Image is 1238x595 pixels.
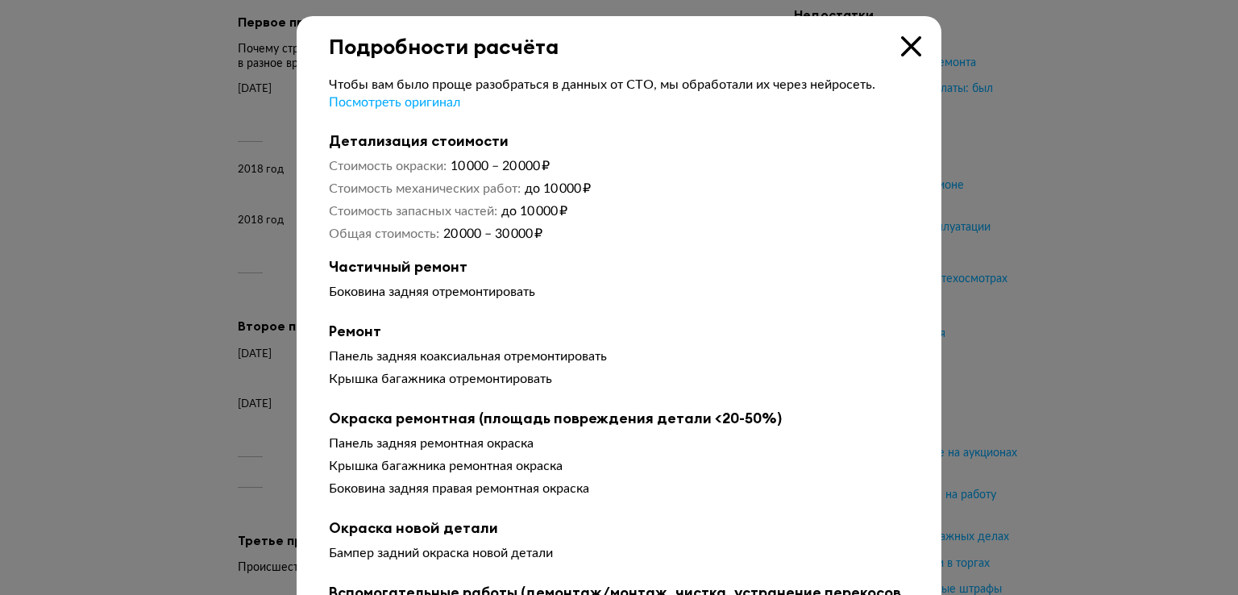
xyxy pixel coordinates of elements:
b: Окраска ремонтная (площадь повреждения детали <20-50%) [329,410,909,427]
div: Крышка багажника ремонтная окраска [329,458,909,474]
div: Боковина задняя отремонтировать [329,284,909,300]
span: до 10 000 ₽ [525,182,591,195]
dt: Стоимость окраски [329,158,447,174]
div: Бампер задний окраска новой детали [329,545,909,561]
div: Панель задняя коаксиальная отремонтировать [329,348,909,364]
dt: Стоимость механических работ [329,181,521,197]
span: до 10 000 ₽ [501,205,567,218]
div: Панель задняя ремонтная окраска [329,435,909,451]
div: Боковина задняя правая ремонтная окраска [329,481,909,497]
b: Частичный ремонт [329,258,909,276]
span: Посмотреть оригинал [329,96,460,109]
b: Детализация стоимости [329,132,909,150]
span: Чтобы вам было проще разобраться в данных от СТО, мы обработали их через нейросеть. [329,78,875,91]
b: Окраска новой детали [329,519,909,537]
dt: Стоимость запасных частей [329,203,497,219]
span: 20 000 – 30 000 ₽ [443,227,542,240]
span: 10 000 – 20 000 ₽ [451,160,550,173]
b: Ремонт [329,322,909,340]
div: Крышка багажника отремонтировать [329,371,909,387]
dt: Общая стоимость [329,226,439,242]
div: Подробности расчёта [297,16,941,59]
